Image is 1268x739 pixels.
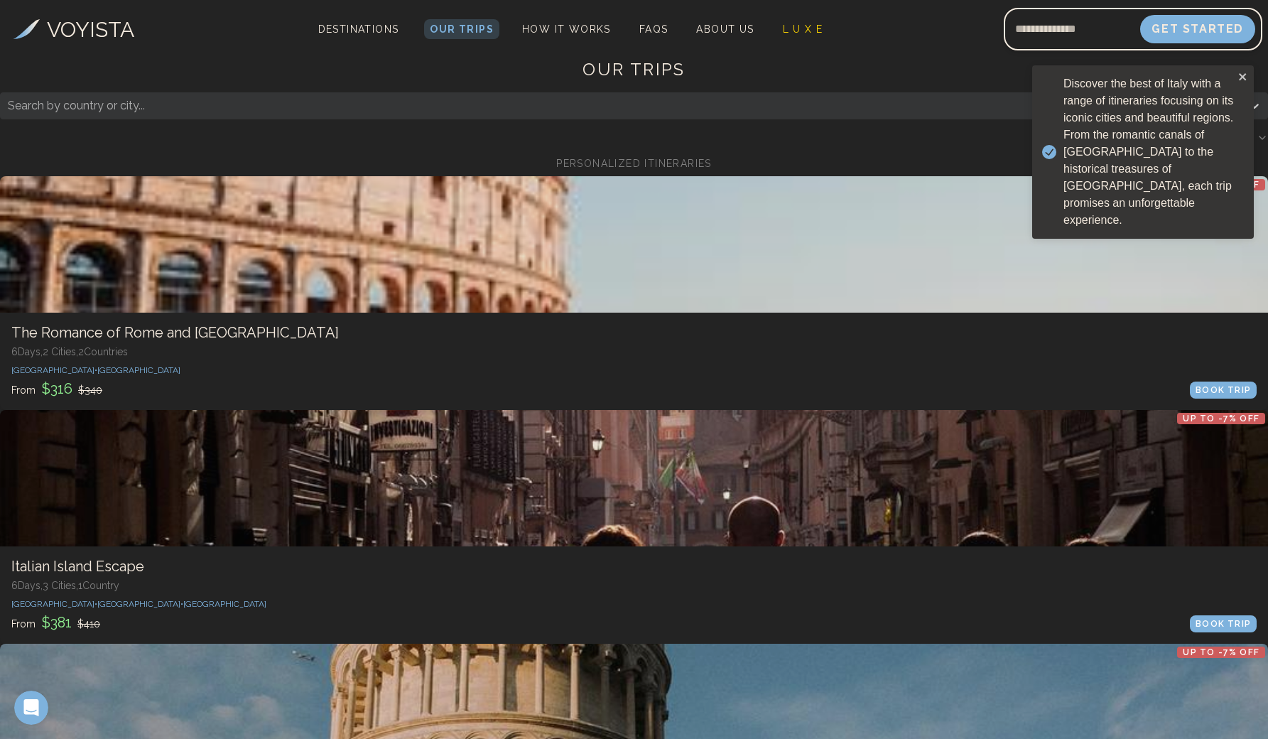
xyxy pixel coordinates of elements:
[38,614,75,631] span: $ 381
[696,23,754,35] span: About Us
[783,23,823,35] span: L U X E
[1190,382,1257,399] div: BOOK TRIP
[78,384,102,396] span: $ 340
[424,19,499,39] a: Our Trips
[1004,12,1140,46] input: Email address
[13,19,40,39] img: Voyista Logo
[522,23,611,35] span: How It Works
[516,19,617,39] a: How It Works
[690,19,759,39] a: About Us
[11,345,1257,359] p: 6 Days, 2 Cities, 2 Countr ies
[1140,15,1255,43] button: Get Started
[639,23,668,35] span: FAQs
[47,14,134,45] h3: VOYISTA
[14,691,48,725] iframe: Intercom live chat
[97,365,180,375] span: [GEOGRAPHIC_DATA]
[11,365,97,375] span: [GEOGRAPHIC_DATA] •
[183,599,266,609] span: [GEOGRAPHIC_DATA]
[1177,647,1265,658] p: Up to -7% OFF
[11,379,102,399] p: From
[11,599,97,609] span: [GEOGRAPHIC_DATA] •
[1190,615,1257,632] div: BOOK TRIP
[1063,75,1234,229] div: Discover the best of Italy with a range of itineraries focusing on its iconic cities and beautifu...
[77,618,100,630] span: $ 410
[11,613,100,632] p: From
[777,19,829,39] a: L U X E
[1238,71,1248,82] button: close
[11,558,1257,576] h3: Italian Island Escape
[97,599,183,609] span: [GEOGRAPHIC_DATA] •
[13,14,134,45] a: VOYISTA
[313,18,405,60] span: Destinations
[38,380,75,397] span: $ 316
[11,578,1257,593] p: 6 Days, 3 Cities, 1 Countr y
[634,19,674,39] a: FAQs
[11,324,1257,342] h3: The Romance of Rome and [GEOGRAPHIC_DATA]
[430,23,494,35] span: Our Trips
[1177,413,1265,424] p: Up to -7% OFF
